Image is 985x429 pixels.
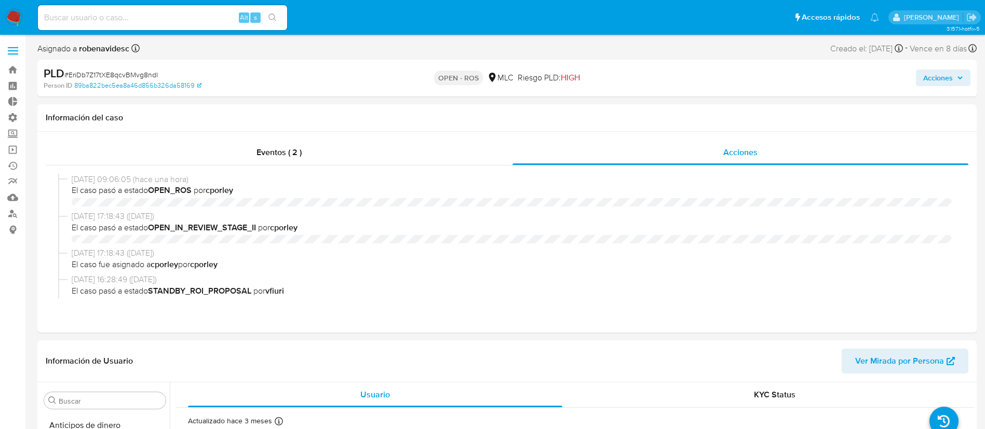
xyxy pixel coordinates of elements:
span: Acciones [723,146,758,158]
span: - [905,41,908,56]
span: KYC Status [754,389,795,400]
a: Notificaciones [870,13,879,22]
span: s [254,12,257,22]
button: Acciones [916,70,970,86]
h1: Información de Usuario [46,356,133,366]
div: MLC [487,72,514,84]
b: OPEN_IN_REVIEW_STAGE_II [148,222,256,233]
h1: Información del caso [46,113,968,123]
span: Acciones [923,70,953,86]
b: OPEN_ROS [148,184,192,196]
button: search-icon [262,10,283,25]
span: # EriDb7Z17tXE8qcvBMvg8ndI [64,70,158,80]
span: El caso pasó a estado por [72,285,952,297]
p: OPEN - ROS [434,71,483,85]
div: Creado el: [DATE] [830,41,903,56]
span: Eventos ( 2 ) [257,146,302,158]
b: cporley [190,258,218,270]
b: cporley [270,222,298,233]
span: El caso pasó a estado por [72,185,952,196]
b: Person ID [44,81,72,90]
a: Salir [966,12,977,23]
b: PLD [44,65,64,81]
span: Alt [240,12,248,22]
a: 89ba822bec5ea8a46d856b326da58169 [74,81,201,90]
span: Vence en 8 días [910,43,967,54]
span: Asignado a [37,43,129,54]
span: [DATE] 09:06:05 (hace una hora) [72,174,952,185]
span: Usuario [360,389,390,400]
span: HIGH [561,72,580,84]
b: cporley [151,258,178,270]
span: Ver Mirada por Persona [855,349,944,373]
input: Buscar [59,396,161,406]
span: [DATE] 17:18:43 ([DATE]) [72,211,952,222]
p: rociodaniela.benavidescatalan@mercadolibre.cl [904,12,963,22]
b: vfiuri [265,285,284,297]
b: robenavidesc [77,43,129,54]
input: Buscar usuario o caso... [38,11,287,24]
p: Actualizado hace 3 meses [188,416,272,426]
span: El caso pasó a estado por [72,222,952,233]
span: [DATE] 17:18:43 ([DATE]) [72,247,952,259]
button: Ver Mirada por Persona [842,349,968,373]
span: El caso fue asignado a por [72,259,952,270]
span: Riesgo PLD: [518,72,580,84]
span: [DATE] 16:28:49 ([DATE]) [72,274,952,285]
b: STANDBY_ROI_PROPOSAL [148,285,251,297]
b: cporley [206,184,233,196]
span: Accesos rápidos [802,12,860,23]
button: Buscar [48,396,57,405]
